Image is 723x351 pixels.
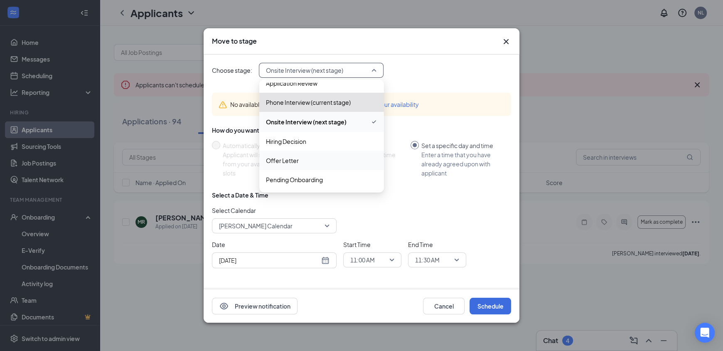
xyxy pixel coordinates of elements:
span: Hiring Decision [266,137,306,146]
svg: Eye [219,301,229,311]
span: End Time [408,240,466,249]
div: Open Intercom Messenger [695,323,715,343]
div: Enter a time that you have already agreed upon with applicant [421,150,504,178]
div: How do you want to schedule time with the applicant? [212,126,511,134]
span: [PERSON_NAME] Calendar [219,220,293,232]
button: EyePreview notification [212,298,298,314]
div: Set a specific day and time [421,141,504,150]
svg: Cross [501,37,511,47]
div: Select a Date & Time [212,191,268,199]
div: No available time slots to automatically schedule. [230,100,504,109]
div: Applicant will select from your available time slots [223,150,288,178]
span: Start Time [343,240,401,249]
span: Pending Onboarding [266,175,323,184]
svg: Warning [219,101,227,109]
button: Schedule [470,298,511,314]
span: Date [212,240,337,249]
button: Cancel [423,298,465,314]
span: Phone Interview (current stage) [266,98,351,107]
div: Automatically [223,141,288,150]
span: Offer Letter [266,156,299,165]
span: Onsite Interview (next stage) [266,117,347,126]
span: 11:00 AM [350,254,375,266]
span: Choose stage: [212,66,252,75]
input: Aug 26, 2025 [219,256,320,265]
button: Close [501,37,511,47]
span: Application Review [266,79,317,88]
h3: Move to stage [212,37,257,46]
svg: Checkmark [371,117,377,127]
button: Add your availability [365,100,419,109]
span: 11:30 AM [415,254,440,266]
span: Select Calendar [212,206,337,215]
span: Onsite Interview (next stage) [266,64,343,77]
